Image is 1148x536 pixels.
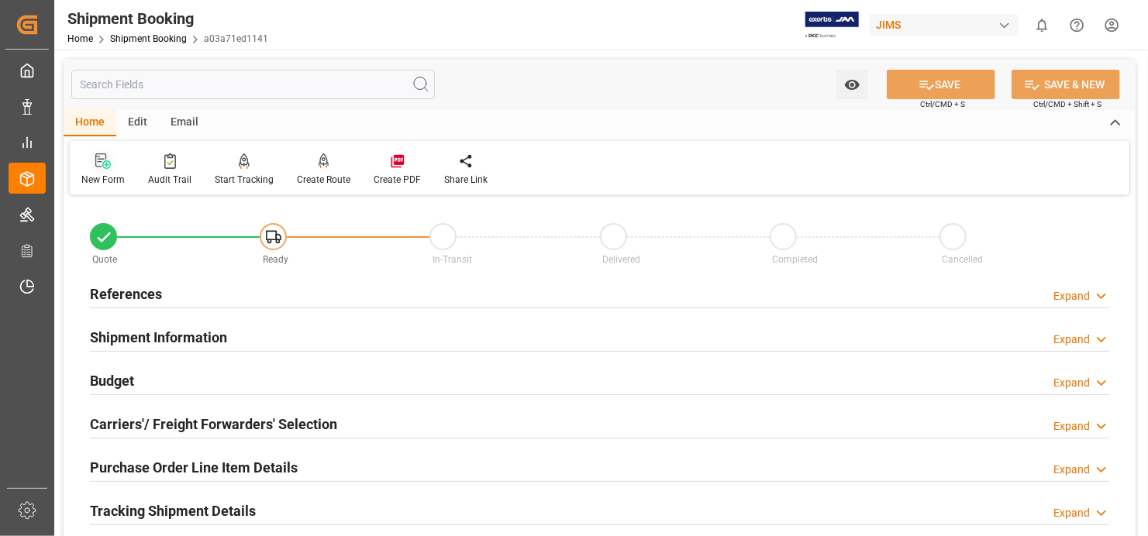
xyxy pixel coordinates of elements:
span: Ctrl/CMD + S [920,98,965,110]
span: Ready [263,254,288,265]
h2: Purchase Order Line Item Details [90,457,298,478]
div: Edit [116,110,159,136]
a: Home [67,33,93,44]
div: Expand [1053,375,1090,391]
span: Delivered [602,254,640,265]
button: Help Center [1060,8,1095,43]
div: Create Route [297,173,350,187]
img: Exertis%20JAM%20-%20Email%20Logo.jpg_1722504956.jpg [805,12,859,39]
h2: Carriers'/ Freight Forwarders' Selection [90,414,337,435]
button: SAVE & NEW [1012,70,1120,99]
button: SAVE [887,70,995,99]
h2: Shipment Information [90,327,227,348]
div: Expand [1053,505,1090,521]
div: Audit Trail [148,173,191,187]
span: In-Transit [433,254,472,265]
div: Expand [1053,462,1090,478]
button: JIMS [870,10,1025,40]
div: Email [159,110,210,136]
div: Expand [1053,288,1090,304]
div: Create PDF [374,173,421,187]
div: Home [64,110,116,136]
div: Start Tracking [215,173,274,187]
button: open menu [836,70,868,99]
h2: Budget [90,370,134,391]
h2: References [90,283,162,304]
span: Quote [93,254,118,265]
div: Expand [1053,418,1090,435]
span: Cancelled [942,254,983,265]
div: New Form [81,173,125,187]
div: Expand [1053,332,1090,348]
span: Ctrl/CMD + Shift + S [1033,98,1101,110]
a: Shipment Booking [110,33,187,44]
div: Share Link [444,173,488,187]
input: Search Fields [71,70,435,99]
div: JIMS [870,14,1019,36]
span: Completed [772,254,818,265]
h2: Tracking Shipment Details [90,500,256,521]
button: show 0 new notifications [1025,8,1060,43]
div: Shipment Booking [67,7,268,30]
